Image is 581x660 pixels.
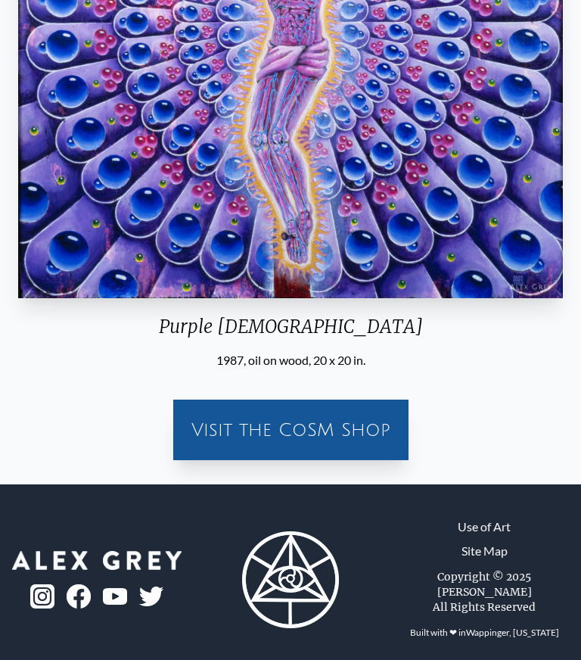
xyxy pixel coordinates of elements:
div: 1987, oil on wood, 20 x 20 in. [12,351,569,369]
img: ig-logo.png [30,584,54,609]
img: youtube-logo.png [103,588,127,606]
div: Purple [DEMOGRAPHIC_DATA] [12,315,569,351]
div: Built with ❤ in [404,621,565,645]
a: Wappinger, [US_STATE] [466,627,559,638]
a: Visit the CoSM Shop [179,406,402,454]
img: fb-logo.png [67,584,91,609]
div: Copyright © 2025 [PERSON_NAME] [405,569,563,599]
a: Use of Art [458,518,511,536]
div: All Rights Reserved [433,599,536,615]
a: Site Map [461,542,508,560]
img: twitter-logo.png [139,587,163,606]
